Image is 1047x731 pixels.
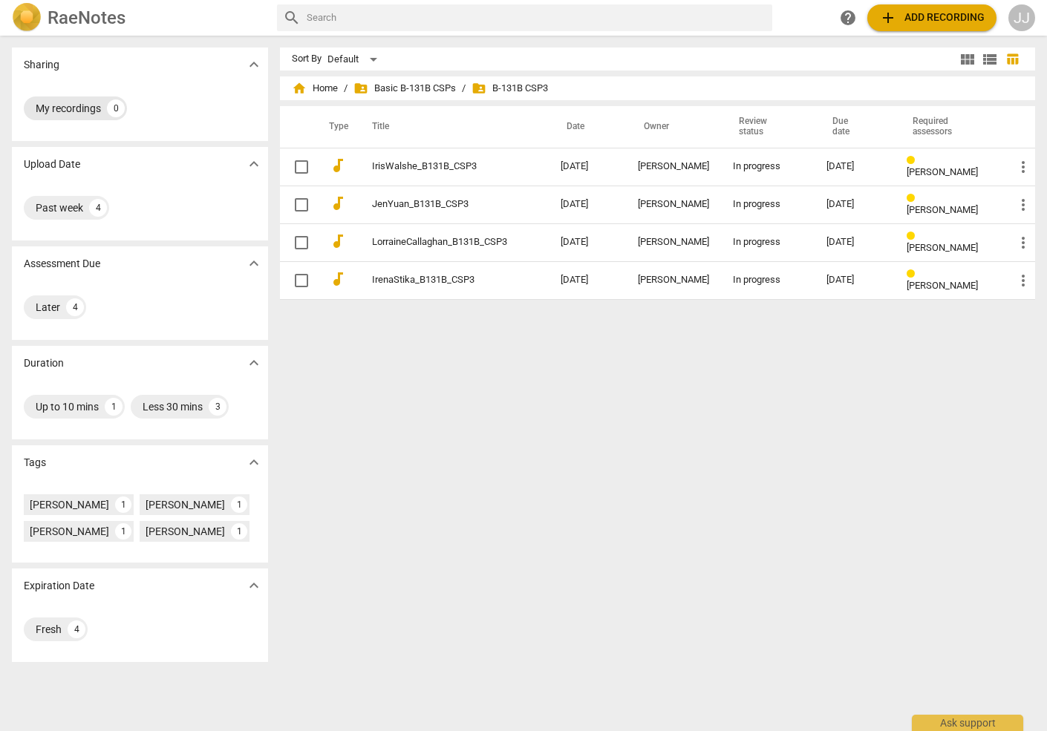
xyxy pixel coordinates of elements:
button: Show more [243,252,265,275]
button: Upload [867,4,997,31]
span: audiotrack [329,194,347,212]
span: audiotrack [329,270,347,288]
button: Clip a selection (Select text first) [44,118,271,142]
div: [PERSON_NAME] [638,237,709,248]
td: [DATE] [549,261,626,299]
span: help [839,9,857,27]
th: Owner [626,106,721,148]
span: view_module [959,50,976,68]
span: more_vert [1014,234,1032,252]
div: [PERSON_NAME] [638,161,709,172]
span: expand_more [245,56,263,73]
div: 1 [231,523,247,540]
div: 1 [115,523,131,540]
span: view_list [981,50,999,68]
div: In progress [733,275,803,286]
td: [DATE] [549,186,626,223]
div: My recordings [36,101,101,116]
p: Assessment Due [24,256,100,272]
span: Review status: in progress [907,193,921,204]
span: Clip a bookmark [68,100,134,112]
p: Duration [24,355,64,371]
div: [DATE] [826,199,884,210]
p: Sharing [24,57,59,73]
span: Basic B-131B CSPs [353,81,456,96]
span: Clip a block [68,148,116,160]
button: Show more [243,451,265,473]
div: 4 [66,298,84,316]
div: Sort By [292,53,322,65]
th: Review status [721,106,815,148]
button: List view [979,48,1001,71]
div: [PERSON_NAME] [638,199,709,210]
div: 1 [105,398,123,416]
td: [DATE] [549,148,626,186]
span: more_vert [1014,272,1032,289]
h2: RaeNotes [48,7,125,28]
span: table_chart [1005,52,1020,66]
button: Show more [243,53,265,76]
span: expand_more [245,255,263,272]
span: Home [292,81,338,96]
th: Due date [815,106,896,148]
span: Add recording [879,9,985,27]
div: In progress [733,199,803,210]
button: Clip a bookmark [44,94,271,118]
th: Title [354,106,549,148]
span: / [344,83,348,94]
div: In progress [733,161,803,172]
span: home [292,81,307,96]
span: [PERSON_NAME] [907,242,978,253]
button: Table view [1001,48,1023,71]
th: Type [317,106,354,148]
td: [DATE] [549,223,626,261]
span: folder_shared [472,81,486,96]
div: Past week [36,200,83,215]
span: expand_more [245,577,263,594]
span: / [462,83,466,94]
div: [DATE] [826,237,884,248]
a: Help [835,4,861,31]
button: Clip a block [44,142,271,165]
span: more_vert [1014,196,1032,214]
div: Default [327,47,382,71]
th: Required assessors [895,106,1002,148]
div: In progress [733,237,803,248]
p: Tags [24,455,46,471]
span: expand_more [245,354,263,372]
span: Clip a selection (Select text first) [68,124,198,136]
button: Tile view [956,48,979,71]
span: [PERSON_NAME] [907,204,978,215]
p: Upload Date [24,157,80,172]
img: Logo [12,3,42,33]
span: expand_more [245,155,263,173]
span: search [283,9,301,27]
a: LogoRaeNotes [12,3,265,33]
div: Less 30 mins [143,399,203,414]
button: Show more [243,153,265,175]
div: 4 [89,199,107,217]
span: [PERSON_NAME] [907,166,978,177]
input: Untitled [38,65,277,94]
div: 0 [107,99,125,117]
span: folder_shared [353,81,368,96]
span: xTiles [71,20,97,32]
div: [DATE] [826,161,884,172]
button: Clip a screenshot [44,165,271,189]
span: Inbox Panel [61,654,111,672]
input: Search [307,6,767,30]
div: 4 [68,620,85,638]
span: add [879,9,897,27]
div: [PERSON_NAME] [638,275,709,286]
span: more_vert [1014,158,1032,176]
div: 1 [231,496,247,513]
div: Later [36,300,60,315]
span: Clip a screenshot [68,171,136,183]
div: [DATE] [826,275,884,286]
button: JJ [1008,4,1035,31]
th: Date [549,106,626,148]
span: Review status: in progress [907,155,921,166]
p: Expiration Date [24,578,94,594]
div: [PERSON_NAME] [30,524,109,539]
